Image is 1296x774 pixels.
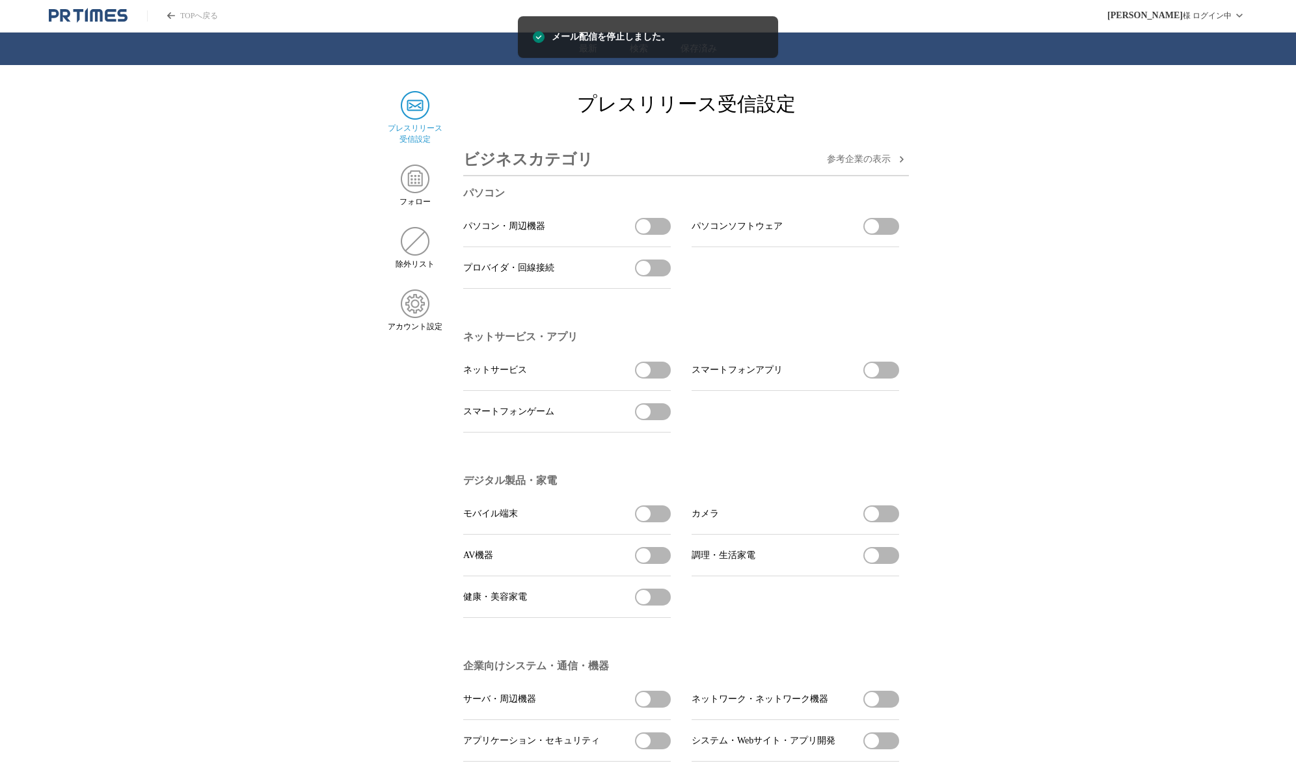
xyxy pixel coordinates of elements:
a: プレスリリース 受信設定プレスリリース 受信設定 [387,91,442,145]
span: サーバ・周辺機器 [463,693,536,705]
span: ネットワーク・ネットワーク機器 [692,693,828,705]
span: 除外リスト [396,259,435,270]
a: PR TIMESのトップページはこちら [147,10,218,21]
span: スマートフォンゲーム [463,406,554,418]
span: [PERSON_NAME] [1107,10,1183,21]
span: メール配信を停止しました。 [552,30,670,44]
span: プロバイダ・回線接続 [463,262,554,274]
span: 調理・生活家電 [692,550,755,561]
span: アカウント設定 [388,321,442,332]
a: 除外リスト除外リスト [387,227,442,270]
a: PR TIMESのトップページはこちら [49,8,128,23]
span: モバイル端末 [463,508,518,520]
span: ネットサービス [463,364,527,376]
button: 参考企業の表示 [827,152,909,167]
span: カメラ [692,508,719,520]
img: フォロー [401,165,429,193]
span: スマートフォンアプリ [692,364,783,376]
span: フォロー [399,196,431,207]
span: パソコンソフトウェア [692,220,783,232]
a: フォローフォロー [387,165,442,207]
span: プレスリリース 受信設定 [388,123,442,145]
h3: ネットサービス・アプリ [463,330,899,344]
span: システム・Webサイト・アプリ開発 [692,735,835,747]
h3: デジタル製品・家電 [463,474,899,488]
h2: プレスリリース受信設定 [463,91,909,118]
img: プレスリリース 受信設定 [401,91,429,120]
span: アプリケーション・セキュリティ [463,735,600,747]
span: 参考企業の 表示 [827,153,891,165]
a: アカウント設定アカウント設定 [387,289,442,332]
span: パソコン・周辺機器 [463,220,545,232]
span: 健康・美容家電 [463,591,527,603]
h3: ビジネスカテゴリ [463,144,593,175]
img: アカウント設定 [401,289,429,318]
h3: 企業向けシステム・通信・機器 [463,660,899,673]
span: AV機器 [463,550,493,561]
img: 除外リスト [401,227,429,256]
h3: パソコン [463,187,899,200]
